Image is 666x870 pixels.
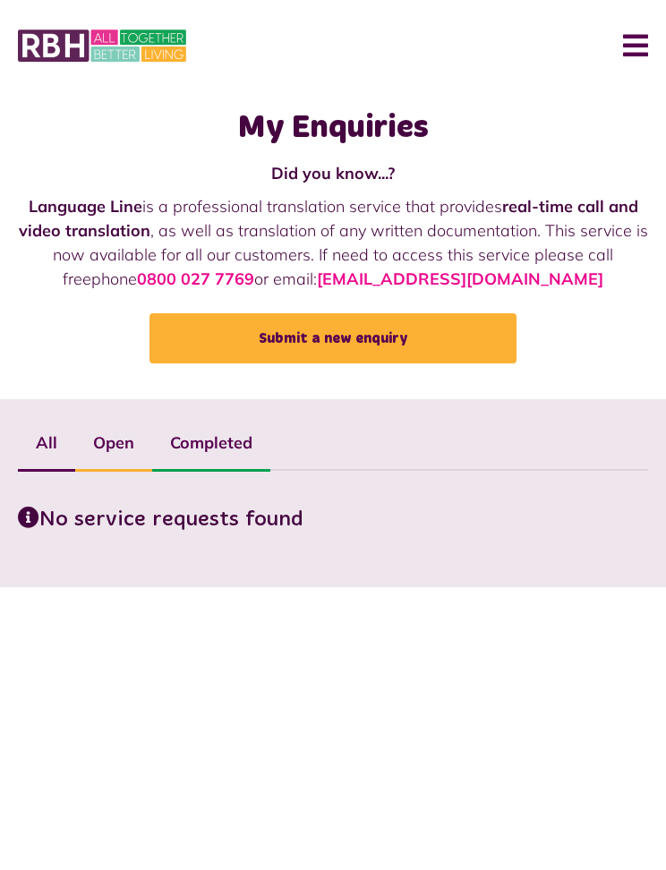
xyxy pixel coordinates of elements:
[18,109,648,148] h1: My Enquiries
[137,269,254,289] a: 0800 027 7769
[317,269,603,289] a: [EMAIL_ADDRESS][DOMAIN_NAME]
[149,313,517,363] a: Submit a new enquiry
[18,194,648,291] p: is a professional translation service that provides , as well as translation of any written docum...
[152,417,270,469] label: Completed
[271,163,395,183] strong: Did you know...?
[18,417,75,469] label: All
[75,417,152,469] label: Open
[29,196,142,217] strong: Language Line
[18,507,648,533] h3: No service requests found
[18,27,186,64] img: MyRBH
